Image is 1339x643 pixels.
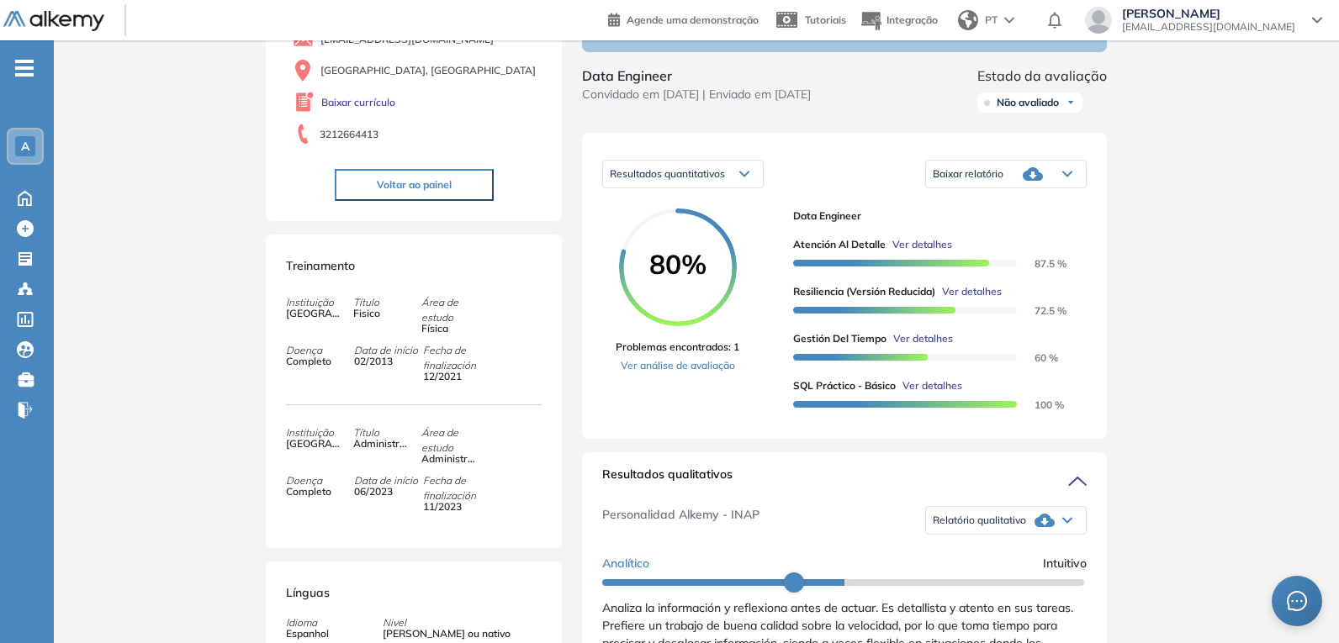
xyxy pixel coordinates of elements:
[793,284,935,299] span: Resiliencia (versión reducida)
[1287,591,1307,611] span: message
[286,626,329,641] span: Espanhol
[423,343,490,373] span: Fecha de finalización
[627,13,759,26] span: Agende uma demonstração
[286,306,343,321] span: [GEOGRAPHIC_DATA]
[933,167,1003,181] span: Baixar relatório
[886,331,953,346] button: Ver detalhes
[286,354,343,369] span: Completo
[1122,7,1295,20] span: [PERSON_NAME]
[423,473,490,503] span: Fecha de finalización
[354,473,421,488] span: Data de início
[335,169,494,201] button: Voltar ao painel
[902,378,962,393] span: Ver detalhes
[1014,398,1064,411] span: 100 %
[886,13,938,26] span: Integração
[1014,351,1058,364] span: 60 %
[805,13,846,26] span: Tutoriais
[886,237,952,252] button: Ver detalhes
[582,66,811,86] span: Data Engineer
[354,343,421,358] span: Data de início
[423,369,480,384] span: 12/2021
[985,13,998,28] span: PT
[286,585,330,600] span: Línguas
[942,284,1002,299] span: Ver detalhes
[320,63,536,78] span: [GEOGRAPHIC_DATA], [GEOGRAPHIC_DATA]
[896,378,962,393] button: Ver detalhes
[1014,257,1066,270] span: 87.5 %
[602,466,733,493] span: Resultados qualitativos
[892,237,952,252] span: Ver detalhes
[286,484,343,499] span: Completo
[353,295,421,310] span: Título
[616,340,739,355] span: Problemas encontrados: 1
[793,208,1073,224] span: Data Engineer
[321,95,395,110] a: Baixar currículo
[15,66,34,70] i: -
[958,10,978,30] img: world
[421,451,479,466] span: Administración de empresas
[286,473,353,488] span: Doença
[935,284,1002,299] button: Ver detalhes
[286,295,353,310] span: Instituição
[619,250,737,277] span: 80%
[602,506,759,535] span: Personalidad Alkemy - INAP
[21,140,29,153] span: A
[793,331,886,346] span: Gestión del Tiempo
[1014,304,1066,317] span: 72.5 %
[793,237,886,252] span: Atención al detalle
[1122,20,1295,34] span: [EMAIL_ADDRESS][DOMAIN_NAME]
[893,331,953,346] span: Ver detalhes
[1043,555,1087,572] span: Intuitivo
[286,425,353,440] span: Instituição
[286,436,343,451] span: [GEOGRAPHIC_DATA]
[423,499,480,514] span: 11/2023
[933,514,1026,527] span: Relatório qualitativo
[608,8,759,29] a: Agende uma demonstração
[383,615,511,630] span: Nivel
[286,615,329,630] span: Idioma
[320,127,378,142] span: 3212664413
[353,306,410,321] span: Fisico
[977,66,1107,86] span: Estado da avaliação
[610,167,725,180] span: Resultados quantitativos
[286,258,355,273] span: Treinamento
[860,3,938,39] button: Integração
[421,295,489,325] span: Área de estudo
[3,11,104,32] img: Logotipo
[354,354,411,369] span: 02/2013
[286,343,353,358] span: Doença
[582,86,811,103] span: Convidado em [DATE] | Enviado em [DATE]
[997,96,1059,109] span: Não avaliado
[1066,98,1076,108] img: ícone de seta
[616,358,739,373] a: Ver análise de avaliação
[383,626,511,641] span: [PERSON_NAME] ou nativo
[1004,17,1014,24] img: arrow
[602,555,649,572] span: Analítico
[421,425,489,456] span: Área de estudo
[793,378,896,393] span: SQL Práctico - Básico
[353,436,410,451] span: Administrador de empresas
[354,484,411,499] span: 06/2023
[353,425,421,440] span: Título
[421,321,479,336] span: Física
